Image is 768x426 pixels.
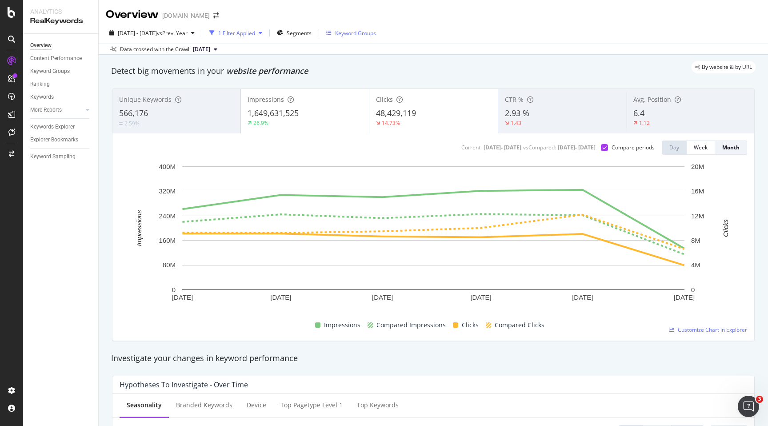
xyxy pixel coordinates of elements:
a: Keyword Sampling [30,152,92,161]
div: Analytics [30,7,91,16]
div: [DOMAIN_NAME] [162,11,210,20]
text: 80M [163,261,176,269]
div: Data crossed with the Crawl [120,45,189,53]
a: More Reports [30,105,83,115]
div: Investigate your changes in keyword performance [111,353,756,364]
span: CTR % [505,95,524,104]
text: 0 [172,286,176,293]
span: 1,649,631,525 [248,108,299,118]
div: [DATE] - [DATE] [484,144,521,151]
a: Ranking [30,80,92,89]
div: RealKeywords [30,16,91,26]
button: Segments [273,26,315,40]
a: Keywords [30,92,92,102]
a: Keywords Explorer [30,122,92,132]
text: 320M [159,187,176,195]
div: 14.73% [382,119,400,127]
div: More Reports [30,105,62,115]
div: 1.12 [639,119,650,127]
button: 1 Filter Applied [206,26,266,40]
span: Avg. Position [633,95,671,104]
text: 12M [691,212,704,220]
span: Impressions [248,95,284,104]
button: [DATE] [189,44,221,55]
span: 2025 Sep. 13th [193,45,210,53]
text: 20M [691,163,704,170]
a: Customize Chart in Explorer [669,326,747,334]
img: Equal [119,122,123,125]
button: Keyword Groups [323,26,380,40]
div: Hypotheses to Investigate - Over Time [120,380,248,389]
text: 4M [691,261,700,269]
button: Week [687,141,715,155]
text: [DATE] [674,293,695,301]
div: Device [247,401,266,410]
text: [DATE] [172,293,193,301]
span: 3 [756,396,763,403]
span: 2.93 % [505,108,529,118]
span: Clicks [376,95,393,104]
button: Month [715,141,747,155]
text: [DATE] [470,293,491,301]
text: 160M [159,237,176,244]
span: Segments [287,29,312,37]
div: Explorer Bookmarks [30,135,78,145]
span: 48,429,119 [376,108,416,118]
div: Keyword Groups [335,29,376,37]
span: Impressions [324,320,360,330]
div: Month [722,144,740,151]
div: Keyword Sampling [30,152,76,161]
text: [DATE] [572,293,593,301]
div: Content Performance [30,54,82,63]
div: 1.43 [511,119,521,127]
a: Explorer Bookmarks [30,135,92,145]
div: 2.59% [124,120,140,127]
button: [DATE] - [DATE]vsPrev. Year [106,26,198,40]
text: 400M [159,163,176,170]
text: 16M [691,187,704,195]
div: Top pagetype Level 1 [280,401,343,410]
span: Clicks [462,320,479,330]
iframe: Intercom live chat [738,396,759,417]
div: Keywords [30,92,54,102]
text: Impressions [135,210,143,246]
text: [DATE] [372,293,393,301]
div: Overview [106,7,159,22]
div: 26.9% [253,119,268,127]
div: Compare periods [612,144,655,151]
span: Compared Clicks [495,320,544,330]
text: 8M [691,237,700,244]
span: By website & by URL [702,64,752,70]
span: 6.4 [633,108,644,118]
text: [DATE] [270,293,291,301]
div: Day [669,144,679,151]
div: Overview [30,41,52,50]
span: vs Prev. Year [157,29,188,37]
div: Branded Keywords [176,401,232,410]
div: arrow-right-arrow-left [213,12,219,19]
div: Keywords Explorer [30,122,75,132]
span: Customize Chart in Explorer [678,326,747,334]
div: [DATE] - [DATE] [558,144,596,151]
a: Content Performance [30,54,92,63]
a: Keyword Groups [30,67,92,76]
div: Top Keywords [357,401,399,410]
div: 1 Filter Applied [218,29,255,37]
span: Compared Impressions [376,320,446,330]
span: Unique Keywords [119,95,172,104]
div: Seasonality [127,401,162,410]
div: Week [694,144,708,151]
div: Ranking [30,80,50,89]
button: Day [662,141,687,155]
text: Clicks [722,219,729,237]
span: 566,176 [119,108,148,118]
div: Current: [461,144,482,151]
text: 240M [159,212,176,220]
svg: A chart. [120,162,747,316]
div: Keyword Groups [30,67,70,76]
span: [DATE] - [DATE] [118,29,157,37]
div: legacy label [692,61,756,73]
div: vs Compared : [523,144,556,151]
a: Overview [30,41,92,50]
